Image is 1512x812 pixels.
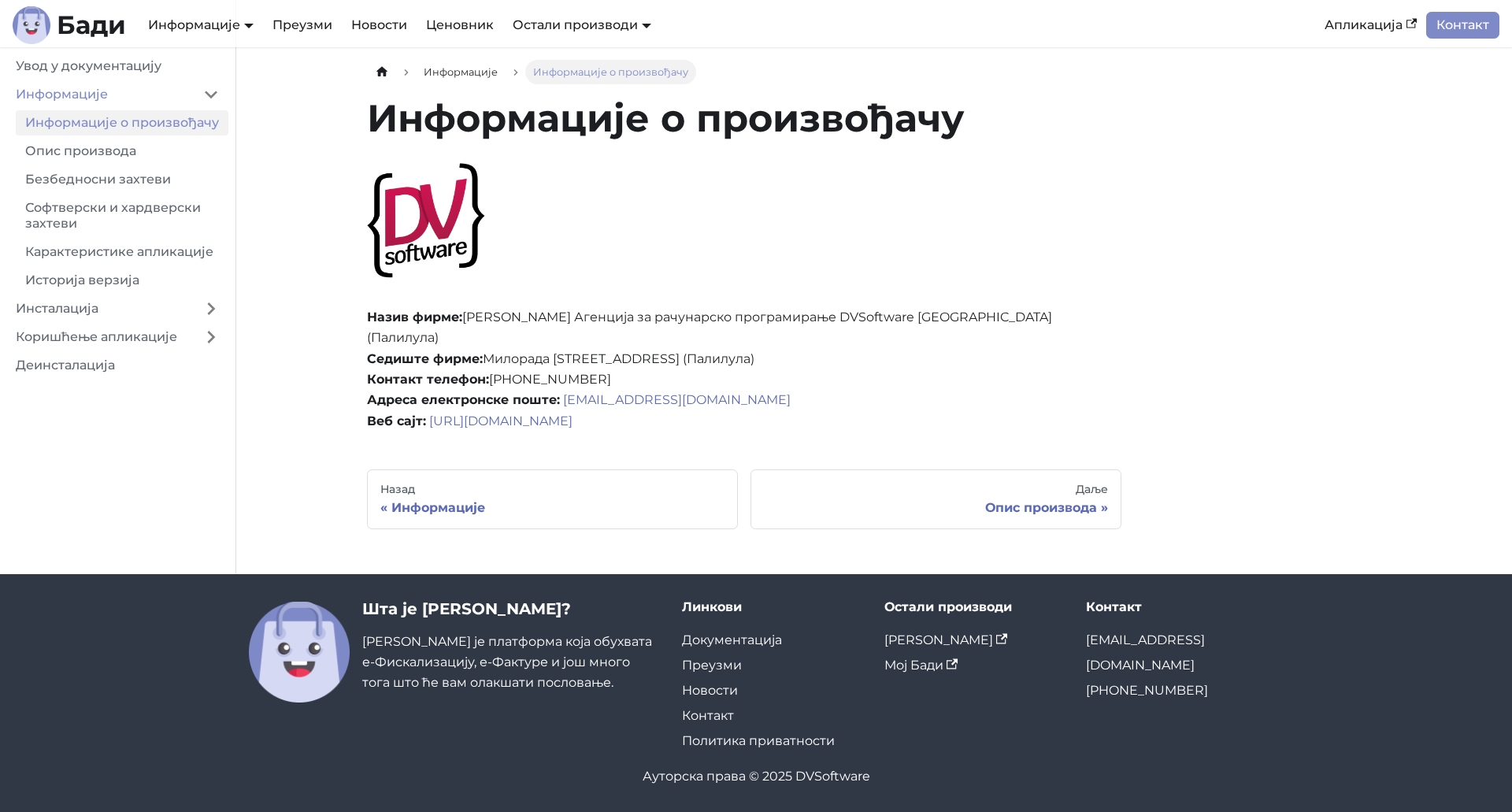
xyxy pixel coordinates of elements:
[1086,683,1208,698] a: [PHONE_NUMBER]
[16,139,228,164] a: Опис производа
[6,82,194,107] a: Информације
[249,766,1263,787] div: Ауторска права © 2025 DVSoftware
[367,60,1121,84] nav: Breadcrumbs
[682,658,742,673] a: Преузми
[682,708,734,723] a: Контакт
[367,372,489,387] strong: Контакт телефон:
[16,239,228,265] a: Карактеристике апликације
[682,733,835,748] a: Политика приватности
[525,60,696,84] span: Информације о произвођачу
[6,54,228,79] a: Увод у документацију
[367,469,738,529] a: НазадИнформације
[367,469,1121,529] nav: странице докумената
[764,483,1108,497] div: Даље
[380,500,724,516] div: Информације
[249,602,350,703] img: Бади
[884,658,958,673] a: Мој Бади
[13,6,126,44] a: ЛогоБади
[362,599,657,703] div: [PERSON_NAME] је платформа која обухвата е-Фискализацију, е-Фактуре и још много тога што ће вам о...
[194,82,228,107] button: Collapse sidebar category 'Информације'
[682,599,859,615] div: Линкови
[16,167,228,192] a: Безбедносни захтеви
[367,392,560,407] strong: Адреса електронске поште:
[682,683,738,698] a: Новости
[1426,12,1499,39] a: Контакт
[513,17,651,32] a: Остали производи
[1086,632,1205,673] a: [EMAIL_ADDRESS][DOMAIN_NAME]
[57,13,126,38] b: Бади
[884,599,1062,615] div: Остали производи
[682,632,782,647] a: Документација
[362,599,657,619] h3: Шта је [PERSON_NAME]?
[367,60,397,84] a: Home page
[342,12,417,39] a: Новости
[16,110,228,135] a: Информације о произвођачу
[416,60,506,84] a: Информације
[429,413,573,428] a: [URL][DOMAIN_NAME]
[764,500,1108,516] div: Опис производа
[367,307,1121,432] p: [PERSON_NAME] Агенција за рачунарско програмирање DVSoftware [GEOGRAPHIC_DATA] (Палилула) Милорад...
[367,310,462,324] strong: Назив фирме:
[263,12,342,39] a: Преузми
[367,161,485,280] img: logo.png
[367,413,426,428] strong: Веб сајт:
[367,351,483,366] strong: Седиште фирме:
[417,12,503,39] a: Ценовник
[380,483,724,497] div: Назад
[148,17,254,32] a: Информације
[367,95,1121,142] h1: Информације о произвођачу
[6,296,194,321] a: Инсталација
[6,353,228,378] a: Деинсталација
[16,195,228,236] a: Софтверски и хардверски захтеви
[13,6,50,44] img: Лого
[194,296,228,321] button: Expand sidebar category 'Инсталација'
[750,469,1121,529] a: ДаљеОпис производа
[884,632,1007,647] a: [PERSON_NAME]
[1315,12,1426,39] a: Апликација
[194,324,228,350] button: Expand sidebar category 'Коришћење апликације'
[563,392,791,407] a: [EMAIL_ADDRESS][DOMAIN_NAME]
[1086,599,1263,615] div: Контакт
[424,66,498,78] span: Информације
[6,324,194,350] a: Коришћење апликације
[16,268,228,293] a: Историја верзија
